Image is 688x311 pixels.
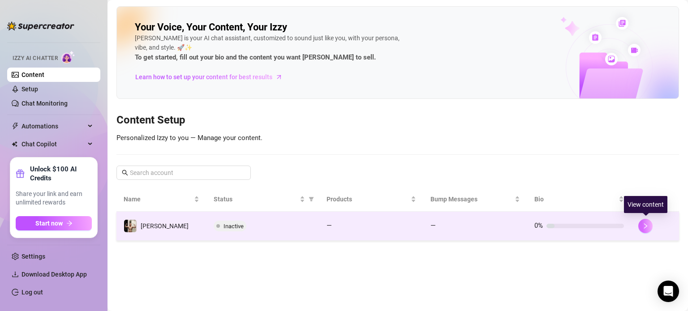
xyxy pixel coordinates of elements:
[624,196,667,213] div: View content
[638,219,653,233] button: right
[21,85,38,93] a: Setup
[7,21,74,30] img: logo-BBDzfeDw.svg
[275,72,284,81] span: arrow-right
[21,100,68,107] a: Chat Monitoring
[124,194,192,204] span: Name
[12,271,19,278] span: download
[135,53,376,61] strong: To get started, fill out your bio and the content you want [PERSON_NAME] to sell.
[206,187,320,212] th: Status
[540,7,679,98] img: ai-chatter-content-library-cLFOSyPT.png
[527,187,631,212] th: Bio
[21,71,44,78] a: Content
[135,72,272,82] span: Learn how to set up your content for best results
[327,222,332,230] span: —
[16,169,25,178] span: gift
[21,253,45,260] a: Settings
[13,54,58,63] span: Izzy AI Chatter
[534,194,617,204] span: Bio
[12,123,19,130] span: thunderbolt
[135,21,287,34] h2: Your Voice, Your Content, Your Izzy
[130,168,238,178] input: Search account
[30,165,92,183] strong: Unlock $100 AI Credits
[135,70,289,84] a: Learn how to set up your content for best results
[658,281,679,302] div: Open Intercom Messenger
[307,192,316,206] span: filter
[430,222,436,230] span: —
[116,134,262,142] span: Personalized Izzy to you — Manage your content.
[21,137,85,151] span: Chat Copilot
[430,194,513,204] span: Bump Messages
[214,194,298,204] span: Status
[61,51,75,64] img: AI Chatter
[16,190,92,207] span: Share your link and earn unlimited rewards
[35,220,63,227] span: Start now
[224,223,244,230] span: Inactive
[423,187,527,212] th: Bump Messages
[116,187,206,212] th: Name
[534,222,543,230] span: 0%
[12,141,17,147] img: Chat Copilot
[116,113,679,128] h3: Content Setup
[122,170,128,176] span: search
[327,194,409,204] span: Products
[319,187,423,212] th: Products
[16,216,92,230] button: Start nowarrow-right
[21,289,43,296] a: Log out
[141,222,189,230] span: [PERSON_NAME]
[309,196,314,202] span: filter
[135,34,404,63] div: [PERSON_NAME] is your AI chat assistant, customized to sound just like you, with your persona, vi...
[124,220,137,232] img: Cole
[642,223,649,229] span: right
[66,220,73,226] span: arrow-right
[21,119,85,133] span: Automations
[21,271,87,278] span: Download Desktop App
